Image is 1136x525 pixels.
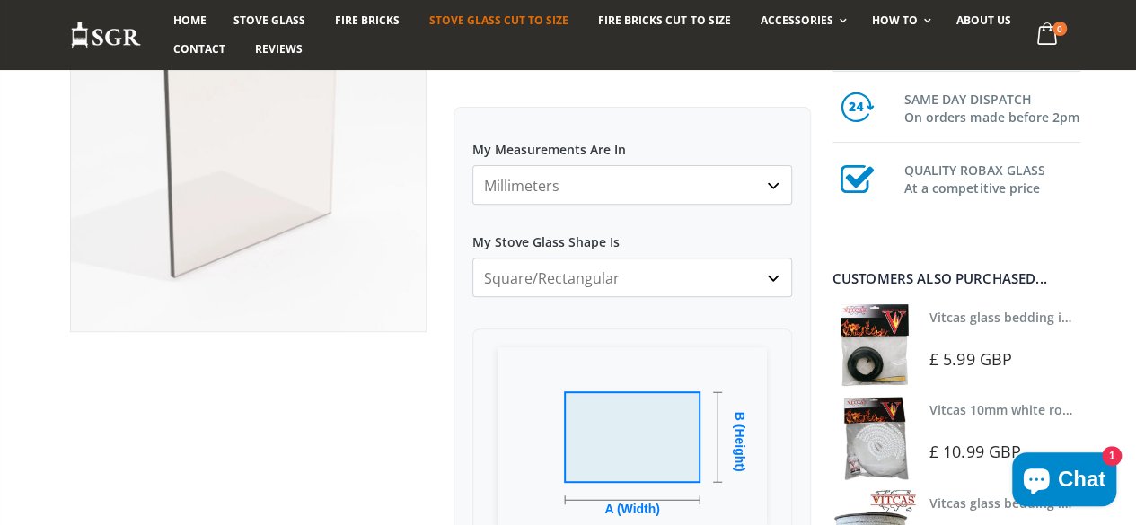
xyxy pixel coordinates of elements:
inbox-online-store-chat: Shopify online store chat [1007,452,1122,511]
a: How To [859,6,940,35]
span: 0 [1052,22,1067,36]
span: How To [872,13,918,28]
a: Stove Glass Cut To Size [416,6,582,35]
a: Contact [160,35,239,64]
a: Accessories [746,6,855,35]
span: About us [956,13,1011,28]
h3: SAME DAY DISPATCH On orders made before 2pm [904,87,1080,127]
span: Accessories [760,13,832,28]
a: Reviews [242,35,316,64]
a: Home [160,6,220,35]
span: £ 10.99 GBP [929,441,1021,462]
img: Vitcas white rope, glue and gloves kit 10mm [832,396,916,479]
span: Stove Glass [233,13,305,28]
a: Fire Bricks Cut To Size [585,6,744,35]
span: Reviews [255,41,303,57]
span: Fire Bricks [335,13,400,28]
span: £ 5.99 GBP [929,348,1012,370]
div: Customers also purchased... [832,272,1080,285]
a: 0 [1029,18,1066,53]
span: Contact [173,41,225,57]
label: My Measurements Are In [472,126,792,158]
span: Home [173,13,207,28]
span: Stove Glass Cut To Size [429,13,568,28]
h3: QUALITY ROBAX GLASS At a competitive price [904,158,1080,197]
img: Stove Glass Replacement [70,21,142,50]
span: Fire Bricks Cut To Size [598,13,730,28]
a: Stove Glass [220,6,319,35]
a: About us [943,6,1025,35]
label: My Stove Glass Shape Is [472,218,792,250]
a: Fire Bricks [321,6,413,35]
img: Vitcas stove glass bedding in tape [832,303,916,387]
